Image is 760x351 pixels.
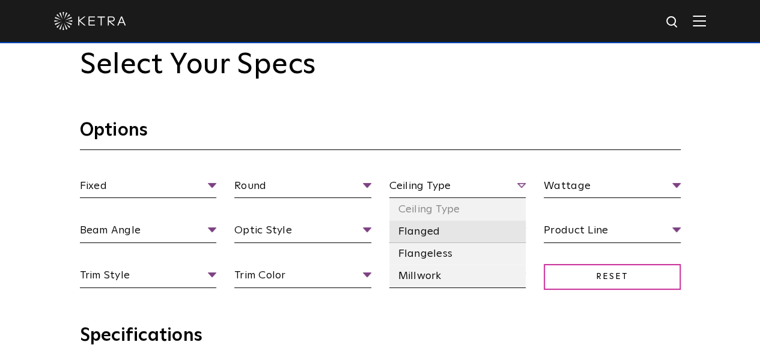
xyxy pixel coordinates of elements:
[389,178,526,199] span: Ceiling Type
[234,178,371,199] span: Round
[80,178,217,199] span: Fixed
[544,264,681,290] span: Reset
[80,48,681,83] h2: Select Your Specs
[80,222,217,243] span: Beam Angle
[234,222,371,243] span: Optic Style
[54,12,126,30] img: ketra-logo-2019-white
[80,119,681,150] h3: Options
[693,15,706,26] img: Hamburger%20Nav.svg
[389,265,526,287] li: Millwork
[389,220,526,242] li: Flanged
[389,242,526,265] li: Flangeless
[80,267,217,288] span: Trim Style
[544,222,681,243] span: Product Line
[389,198,526,220] li: Ceiling Type
[665,15,680,30] img: search icon
[234,267,371,288] span: Trim Color
[544,178,681,199] span: Wattage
